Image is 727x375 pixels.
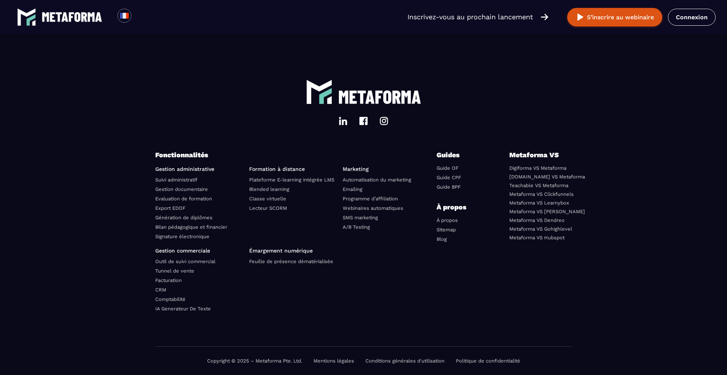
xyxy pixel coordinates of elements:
a: Export EDOF [155,205,186,211]
a: Connexion [668,9,716,26]
input: Search for option [138,12,144,22]
a: Politique de confidentialité [456,358,520,364]
a: Guide OF [437,165,459,171]
a: Emailing [343,186,362,192]
a: Automatisation du marketing [343,177,411,183]
button: S’inscrire au webinaire [567,8,662,26]
a: Suivi administratif [155,177,197,183]
a: Gestion documentaire [155,186,208,192]
a: Blog [437,236,447,242]
a: Génération de diplômes [155,215,212,220]
div: Search for option [131,9,150,25]
p: Émargement numérique [249,248,337,254]
a: Sitemap [437,227,456,232]
a: Webinaires automatiques [343,205,403,211]
p: À propos [437,202,482,212]
a: A/B Testing [343,224,370,230]
a: Feuille de présence dématérialisée [249,259,333,264]
a: Teachable VS Metaforma [509,183,568,188]
a: Plateforme E-learning intégrée LMS [249,177,334,183]
img: logo [17,8,36,26]
a: Facturation [155,277,182,283]
a: Evaluation de formation [155,196,212,201]
img: logo [338,90,421,104]
p: Marketing [343,166,431,172]
p: Fonctionnalités [155,150,437,160]
p: Inscrivez-vous au prochain lancement [407,12,533,22]
a: Outil de suivi commercial [155,259,215,264]
img: linkedin [339,116,348,126]
p: Guides [437,150,482,160]
a: Metaforma VS [PERSON_NAME] [509,209,585,214]
a: SMS marketing [343,215,378,220]
a: À propos [437,217,458,223]
a: Mentions légales [314,358,354,364]
img: instagram [379,116,388,126]
a: Metaforma VS Clickfunnels [509,191,574,197]
a: Tunnel de vente [155,268,194,274]
a: Classe virtuelle [249,196,286,201]
a: Programme d’affiliation [343,196,398,201]
a: Digiforma VS Metaforma [509,165,566,171]
a: Conditions générales d'utilisation [365,358,445,364]
a: Metaforma VS Learnybox [509,200,569,206]
a: Metaforma VS Dendreo [509,217,565,223]
a: Guide CPF [437,175,461,180]
a: CRM [155,287,166,293]
img: logo [42,12,102,22]
p: Gestion commerciale [155,248,243,254]
img: arrow-right [541,13,548,21]
a: Metaforma VS Gohighlevel [509,226,572,232]
img: logo [306,79,332,105]
img: facebook [359,116,368,126]
p: Metaforma VS [509,150,572,160]
a: Blended learning [249,186,289,192]
p: Copyright © 2025 – Metaforma Pte. Ltd. [207,358,302,364]
a: [DOMAIN_NAME] VS Metaforma [509,174,585,180]
p: Gestion administrative [155,166,243,172]
a: IA Generateur De Texte [155,306,211,311]
img: fr [120,11,129,20]
a: Signature électronique [155,234,209,239]
a: Bilan pédagogique et financier [155,224,227,230]
a: Comptabilité [155,296,186,302]
p: Formation à distance [249,166,337,172]
a: Guide BPF [437,184,461,190]
a: Metaforma VS Hubspot [509,235,565,240]
img: play [576,12,585,22]
a: Lecteur SCORM [249,205,287,211]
